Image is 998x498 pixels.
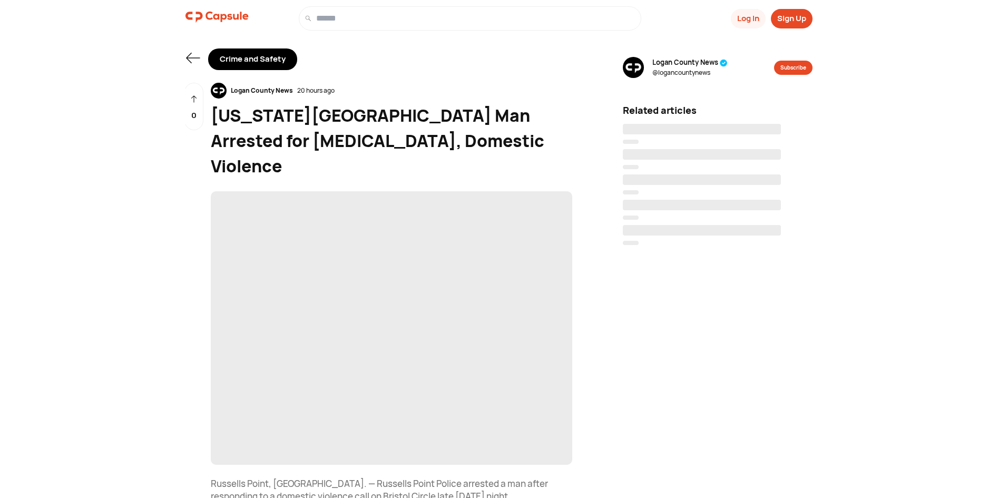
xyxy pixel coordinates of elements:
span: ‌ [623,174,781,185]
span: ‌ [623,241,639,245]
span: ‌ [623,190,639,194]
span: ‌ [623,216,639,220]
span: ‌ [623,124,781,134]
img: resizeImage [211,83,227,99]
span: ‌ [623,140,639,144]
span: ‌ [623,165,639,169]
img: resizeImage [623,57,644,78]
button: Subscribe [774,61,813,75]
div: [US_STATE][GEOGRAPHIC_DATA] Man Arrested for [MEDICAL_DATA], Domestic Violence [211,103,572,179]
span: ‌ [623,200,781,210]
p: 0 [191,110,197,122]
button: Log In [731,9,766,28]
img: logo [185,6,249,27]
span: @ logancountynews [652,68,728,77]
div: Logan County News [227,86,297,95]
span: ‌ [623,225,781,236]
img: tick [720,59,728,67]
a: logo [185,6,249,31]
div: Crime and Safety [208,48,297,70]
div: Related articles [623,103,813,118]
button: Sign Up [771,9,813,28]
span: ‌ [211,191,572,465]
span: Logan County News [652,57,728,68]
span: ‌ [623,149,781,160]
div: 20 hours ago [297,86,335,95]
